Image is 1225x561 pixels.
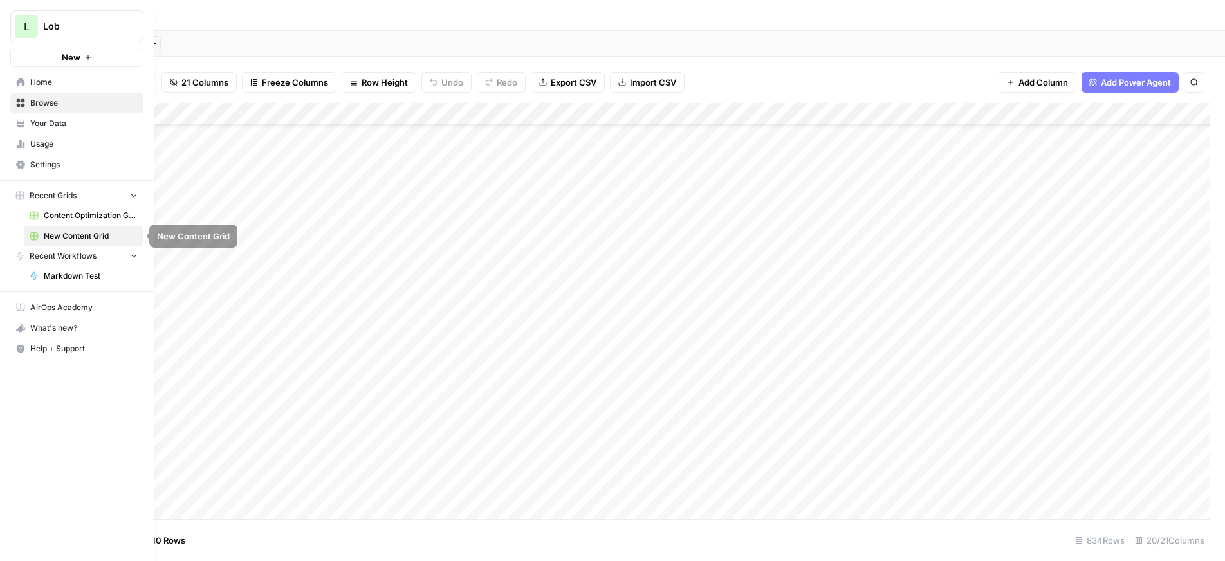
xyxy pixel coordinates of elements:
button: 21 Columns [161,72,237,93]
button: Undo [421,72,472,93]
span: Recent Workflows [30,250,97,262]
span: L [24,19,30,34]
span: Help + Support [30,343,138,354]
button: Row Height [342,72,416,93]
a: Browse [10,93,143,113]
span: Your Data [30,118,138,129]
a: Home [10,72,143,93]
div: 834 Rows [1070,530,1130,551]
span: New [62,51,80,64]
span: Settings [30,159,138,170]
span: Freeze Columns [262,76,328,89]
a: Content Optimization Grid [24,205,143,226]
span: Import CSV [630,76,676,89]
button: Workspace: Lob [10,10,143,42]
span: Row Height [362,76,408,89]
span: Undo [441,76,463,89]
span: Content Optimization Grid [44,210,138,221]
span: Lob [43,20,121,33]
a: Settings [10,154,143,175]
button: Add Column [999,72,1076,93]
a: AirOps Academy [10,297,143,318]
a: Markdown Test [24,266,143,286]
span: Add Power Agent [1101,76,1171,89]
span: Redo [497,76,517,89]
span: Home [30,77,138,88]
span: Usage [30,138,138,150]
button: Help + Support [10,338,143,359]
button: Redo [477,72,526,93]
span: Export CSV [551,76,596,89]
span: AirOps Academy [30,302,138,313]
span: 21 Columns [181,76,228,89]
button: Recent Workflows [10,246,143,266]
button: New [10,48,143,67]
div: 20/21 Columns [1130,530,1210,551]
a: Your Data [10,113,143,134]
button: Recent Grids [10,186,143,205]
span: Add Column [1018,76,1068,89]
button: Add Power Agent [1082,72,1179,93]
span: Recent Grids [30,190,77,201]
span: Add 10 Rows [134,534,185,547]
span: Markdown Test [44,270,138,282]
a: Usage [10,134,143,154]
a: New Content Grid [24,226,143,246]
button: What's new? [10,318,143,338]
button: Freeze Columns [242,72,336,93]
span: New Content Grid [44,230,138,242]
button: Export CSV [531,72,605,93]
button: Import CSV [610,72,685,93]
div: What's new? [11,318,143,338]
span: Browse [30,97,138,109]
